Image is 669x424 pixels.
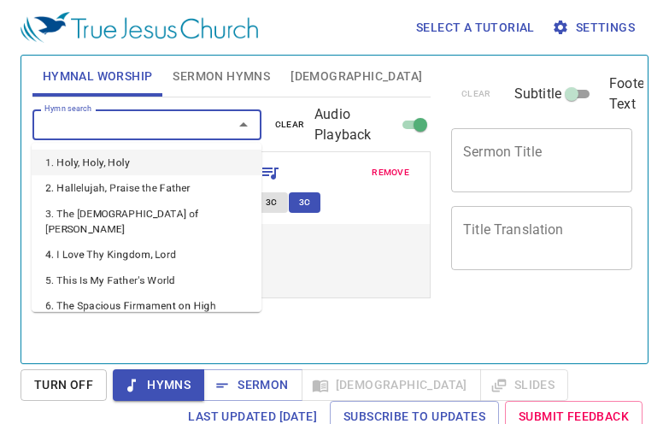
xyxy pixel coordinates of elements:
button: Select a tutorial [409,12,542,44]
li: 4. I Love Thy Kingdom, Lord [32,242,261,268]
span: remove [372,165,409,180]
span: Settings [555,17,635,38]
button: remove [361,162,420,183]
button: Close [232,113,255,137]
span: Footer Text [609,74,648,115]
li: 5. This Is My Father's World [32,268,261,293]
button: Turn Off [21,369,107,401]
li: 1. Holy, Holy, Holy [32,150,261,175]
button: Sermon [203,369,302,401]
button: 3C [255,192,288,213]
button: clear [265,115,315,135]
li: 2. Hallelujah, Praise the Father [32,175,261,201]
span: 3C [299,195,311,210]
span: Hymns [126,374,191,396]
iframe: from-child [444,288,598,415]
span: 3C [266,195,278,210]
button: Settings [549,12,642,44]
span: Subtitle [514,84,561,104]
span: Audio Playback [314,104,396,145]
span: Hymnal Worship [43,66,153,87]
button: Hymns [113,369,204,401]
span: Turn Off [34,374,93,396]
span: Sermon Hymns [173,66,270,87]
span: Sermon [217,374,288,396]
img: True Jesus Church [21,12,258,43]
li: 3. The [DEMOGRAPHIC_DATA] of [PERSON_NAME] [32,201,261,242]
span: clear [275,117,305,132]
span: Select a tutorial [416,17,535,38]
span: [DEMOGRAPHIC_DATA] [290,66,422,87]
li: 6. The Spacious Firmament on High [32,293,261,319]
button: 3C [289,192,321,213]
